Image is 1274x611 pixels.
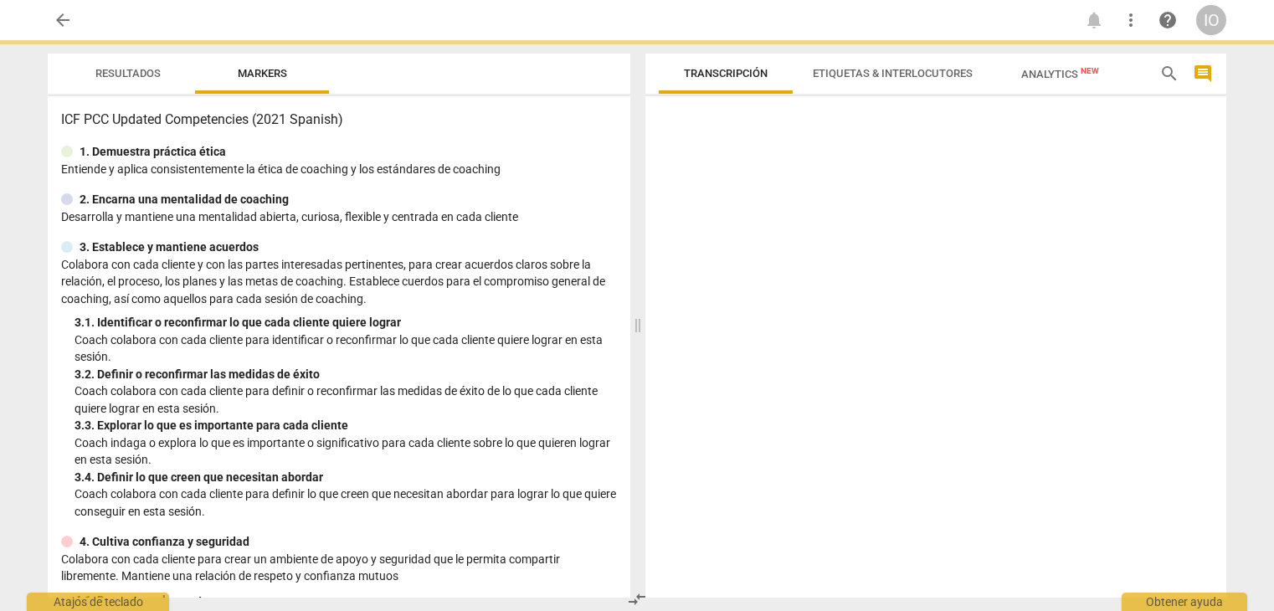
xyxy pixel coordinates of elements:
p: 3. Establece y mantiene acuerdos [80,239,259,256]
p: Coach indaga o explora lo que es importante o significativo para cada cliente sobre lo que quiere... [74,434,617,469]
span: Etiquetas & Interlocutores [813,67,973,80]
div: 3. 1. Identificar o reconfirmar lo que cada cliente quiere lograr [74,314,617,331]
div: 4. 1. Demostrar el respeto [74,592,617,609]
span: search [1159,64,1179,84]
p: Entiende y aplica consistentemente la ética de coaching y los estándares de coaching [61,161,617,178]
div: 3. 4. Definir lo que creen que necesitan abordar [74,469,617,486]
p: Colabora con cada cliente y con las partes interesadas pertinentes, para crear acuerdos claros so... [61,256,617,308]
span: help [1158,10,1178,30]
span: more_vert [1121,10,1141,30]
div: 3. 3. Explorar lo que es importante para cada cliente [74,417,617,434]
span: Analytics [1021,68,1099,80]
p: Colabora con cada cliente para crear un ambiente de apoyo y seguridad que le permita compartir li... [61,551,617,585]
span: comment [1193,64,1213,84]
p: Coach colabora con cada cliente para definir o reconfirmar las medidas de éxito de lo que cada cl... [74,383,617,417]
a: Obtener ayuda [1153,5,1183,35]
div: 3. 2. Definir o reconfirmar las medidas de éxito [74,366,617,383]
span: compare_arrows [627,589,647,609]
p: Coach colabora con cada cliente para definir lo que creen que necesitan abordar para lograr lo qu... [74,485,617,520]
button: Buscar [1156,60,1183,87]
div: Atajos de teclado [27,593,169,611]
button: Mostrar/Ocultar comentarios [1189,60,1216,87]
h3: ICF PCC Updated Competencies (2021 Spanish) [61,110,617,130]
span: Resultados [95,67,161,80]
p: Desarrolla y mantiene una mentalidad abierta, curiosa, flexible y centrada en cada cliente [61,208,617,226]
span: Markers [238,67,287,80]
span: New [1081,66,1099,75]
p: Coach colabora con cada cliente para identificar o reconfirmar lo que cada cliente quiere lograr ... [74,331,617,366]
div: Obtener ayuda [1122,593,1247,611]
span: arrow_back [53,10,73,30]
button: IO [1196,5,1226,35]
p: 1. Demuestra práctica ética [80,143,226,161]
p: 4. Cultiva confianza y seguridad [80,533,249,551]
span: Transcripción [684,67,768,80]
p: 2. Encarna una mentalidad de coaching [80,191,289,208]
